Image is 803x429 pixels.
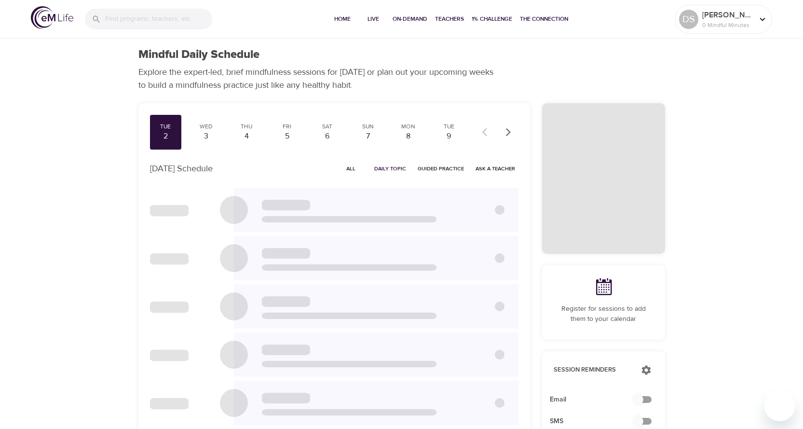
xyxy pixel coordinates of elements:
span: The Connection [520,14,568,24]
p: [DATE] Schedule [150,162,213,175]
div: Thu [234,123,259,131]
span: SMS [550,416,642,427]
div: Fri [275,123,299,131]
div: 3 [194,131,218,142]
p: 0 Mindful Minutes [702,21,753,29]
span: Ask a Teacher [476,164,515,173]
span: On-Demand [393,14,427,24]
img: logo [31,6,73,29]
span: 1% Challenge [472,14,512,24]
input: Find programs, teachers, etc... [105,9,212,29]
p: [PERSON_NAME] [702,9,753,21]
span: All [340,164,363,173]
div: DS [679,10,698,29]
div: Mon [396,123,421,131]
div: Sat [315,123,340,131]
span: Email [550,395,642,405]
div: Tue [437,123,461,131]
div: 9 [437,131,461,142]
button: Guided Practice [414,161,468,176]
p: Register for sessions to add them to your calendar [554,304,653,324]
div: 6 [315,131,340,142]
div: Sun [356,123,380,131]
div: Tue [154,123,178,131]
h1: Mindful Daily Schedule [138,48,259,62]
span: Home [331,14,354,24]
span: Daily Topic [374,164,406,173]
span: Teachers [435,14,464,24]
div: 8 [396,131,421,142]
button: All [336,161,367,176]
span: Live [362,14,385,24]
p: Session Reminders [554,365,631,375]
span: Guided Practice [418,164,464,173]
div: 5 [275,131,299,142]
button: Ask a Teacher [472,161,519,176]
div: 4 [234,131,259,142]
button: Daily Topic [370,161,410,176]
p: Explore the expert-led, brief mindfulness sessions for [DATE] or plan out your upcoming weeks to ... [138,66,500,92]
iframe: Button to launch messaging window [764,390,795,421]
div: 2 [154,131,178,142]
div: 7 [356,131,380,142]
div: Wed [194,123,218,131]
